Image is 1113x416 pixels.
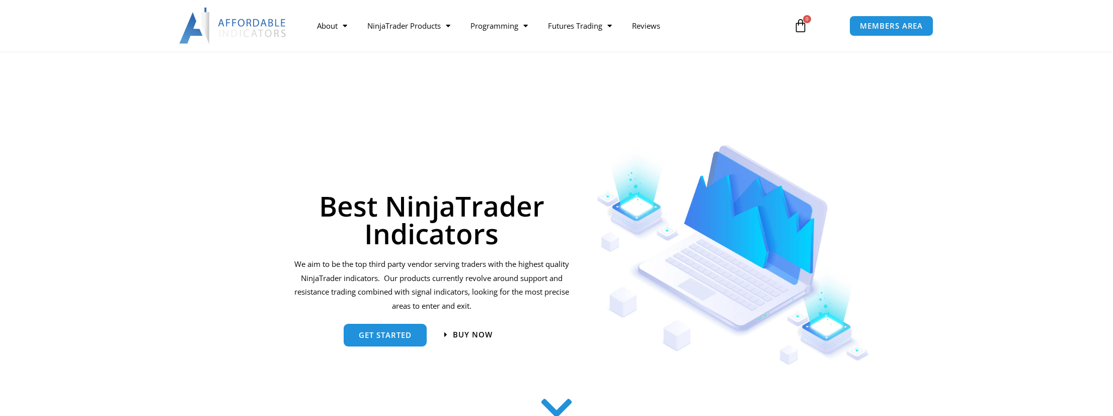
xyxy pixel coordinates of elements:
img: Indicators 1 | Affordable Indicators – NinjaTrader [597,145,870,365]
a: Programming [460,14,538,37]
p: We aim to be the top third party vendor serving traders with the highest quality NinjaTrader indi... [292,257,571,313]
h1: Best NinjaTrader Indicators [292,192,571,247]
a: NinjaTrader Products [357,14,460,37]
a: About [307,14,357,37]
nav: Menu [307,14,782,37]
span: Buy now [453,331,493,338]
a: MEMBERS AREA [849,16,933,36]
span: 0 [803,15,811,23]
a: Buy now [444,331,493,338]
span: MEMBERS AREA [860,22,923,30]
a: Reviews [622,14,670,37]
span: get started [359,331,412,339]
a: get started [344,324,427,346]
img: LogoAI | Affordable Indicators – NinjaTrader [179,8,287,44]
a: 0 [778,11,823,40]
a: Futures Trading [538,14,622,37]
